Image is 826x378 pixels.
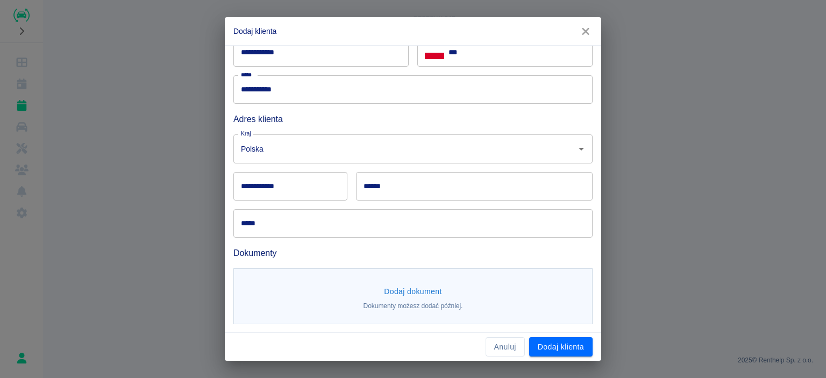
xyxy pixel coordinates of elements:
[241,130,251,138] label: Kraj
[233,246,593,260] h6: Dokumenty
[380,282,446,302] button: Dodaj dokument
[529,337,593,357] button: Dodaj klienta
[364,301,463,311] p: Dokumenty możesz dodać później.
[233,112,593,126] h6: Adres klienta
[425,45,444,61] button: Select country
[574,141,589,156] button: Otwórz
[225,17,601,45] h2: Dodaj klienta
[486,337,525,357] button: Anuluj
